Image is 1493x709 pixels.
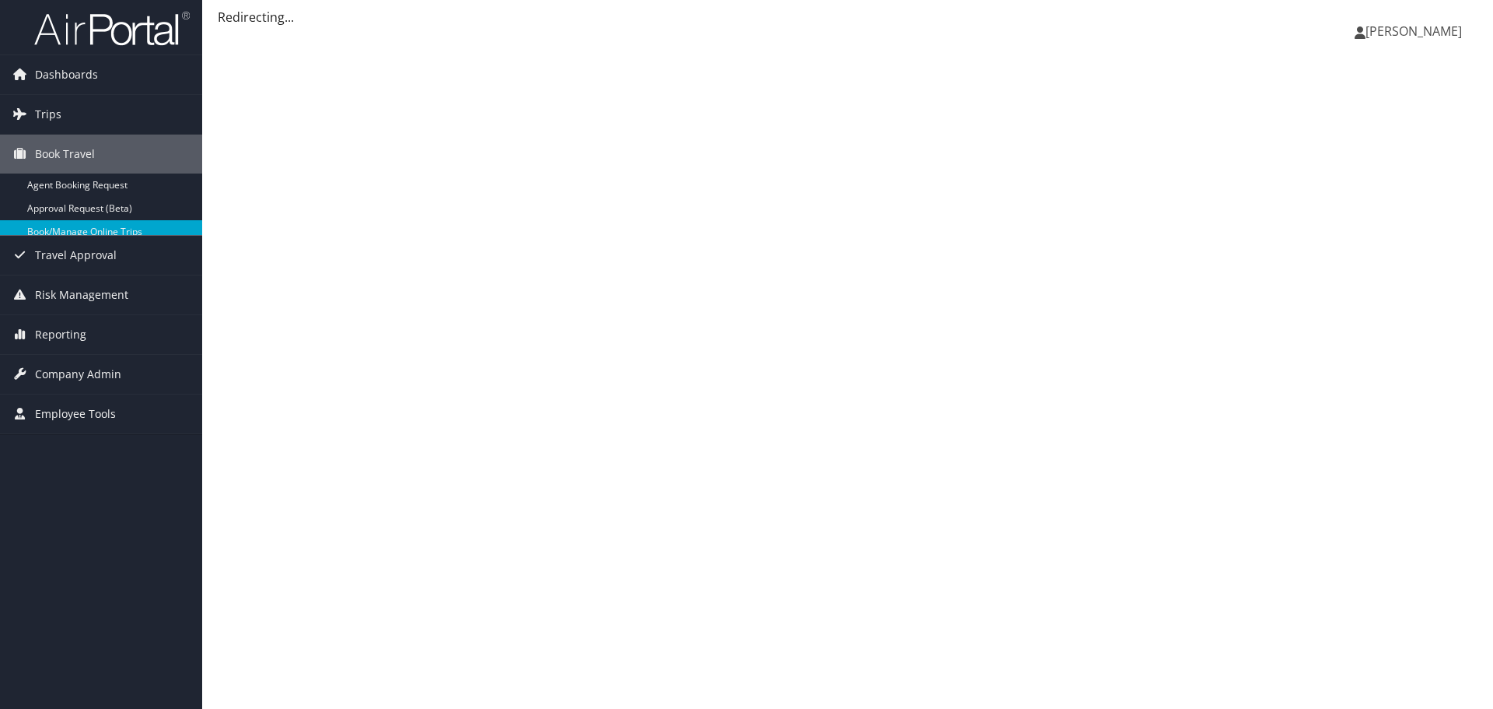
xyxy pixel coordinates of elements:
[34,10,190,47] img: airportal-logo.png
[35,55,98,94] span: Dashboards
[35,135,95,174] span: Book Travel
[35,276,128,314] span: Risk Management
[35,236,117,275] span: Travel Approval
[1365,23,1462,40] span: [PERSON_NAME]
[218,8,1477,26] div: Redirecting...
[35,395,116,433] span: Employee Tools
[35,95,61,134] span: Trips
[35,355,121,394] span: Company Admin
[35,315,86,354] span: Reporting
[1355,8,1477,54] a: [PERSON_NAME]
